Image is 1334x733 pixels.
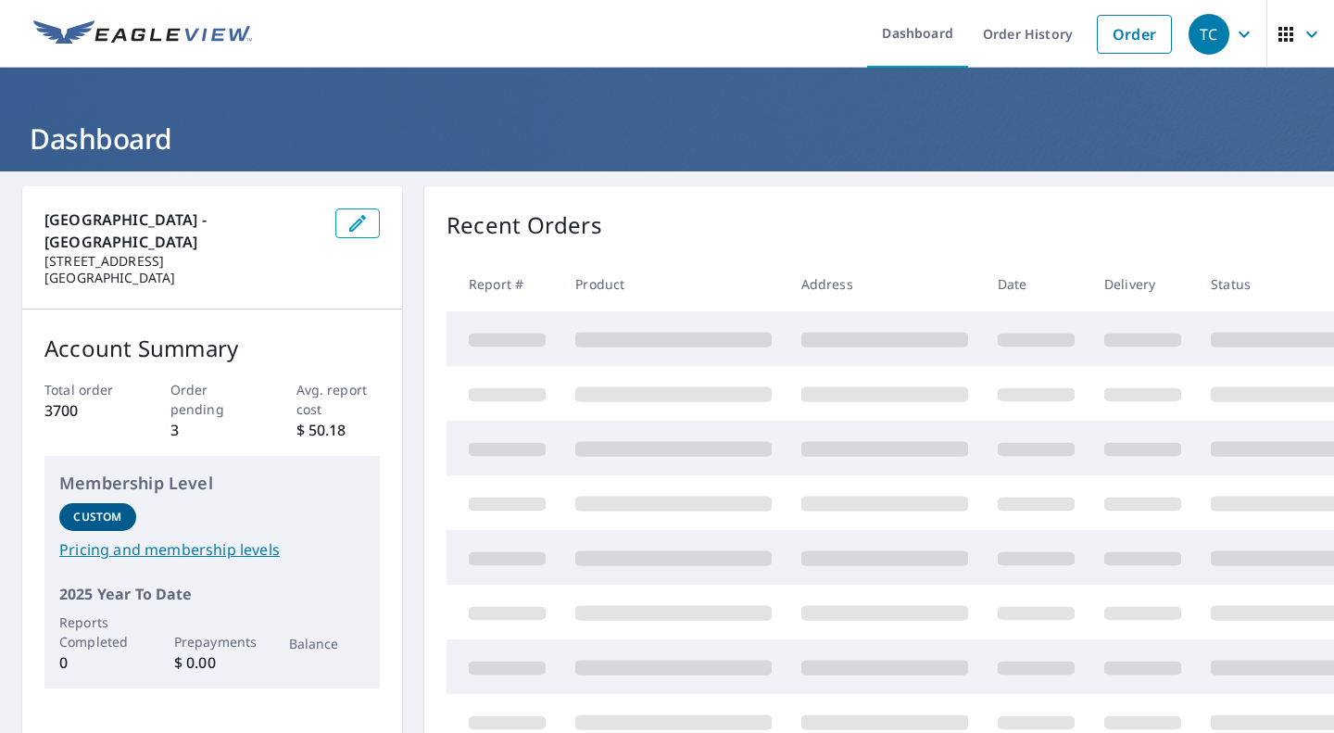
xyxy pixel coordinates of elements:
[59,471,365,496] p: Membership Level
[296,419,381,441] p: $ 50.18
[33,20,252,48] img: EV Logo
[59,583,365,605] p: 2025 Year To Date
[447,257,560,311] th: Report #
[296,380,381,419] p: Avg. report cost
[787,257,983,311] th: Address
[983,257,1089,311] th: Date
[560,257,787,311] th: Product
[1189,14,1229,55] div: TC
[1097,15,1172,54] a: Order
[73,509,121,525] p: Custom
[59,651,136,674] p: 0
[44,380,129,399] p: Total order
[170,380,255,419] p: Order pending
[289,634,366,653] p: Balance
[59,613,136,651] p: Reports Completed
[44,209,321,253] p: [GEOGRAPHIC_DATA] - [GEOGRAPHIC_DATA]
[174,651,251,674] p: $ 0.00
[44,399,129,422] p: 3700
[22,120,1312,158] h1: Dashboard
[1089,257,1196,311] th: Delivery
[44,332,380,365] p: Account Summary
[170,419,255,441] p: 3
[174,632,251,651] p: Prepayments
[44,270,321,286] p: [GEOGRAPHIC_DATA]
[44,253,321,270] p: [STREET_ADDRESS]
[59,538,365,561] a: Pricing and membership levels
[447,209,602,242] p: Recent Orders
